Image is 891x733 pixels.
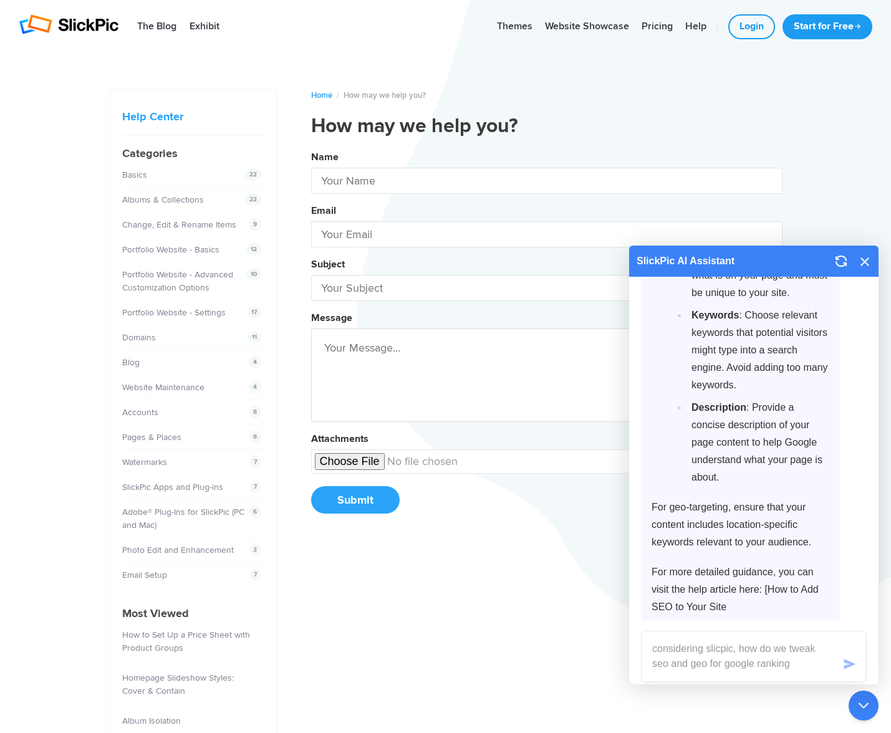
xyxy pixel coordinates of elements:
span: 7 [249,568,261,581]
span: 11 [248,331,261,343]
a: Blog [122,357,140,368]
span: 22 [245,193,261,206]
a: Photo Edit and Enhancement [122,545,234,555]
span: 12 [246,243,261,256]
a: Portfolio Website - Settings [122,307,226,318]
h1: How may we help you? [311,114,783,139]
a: Domains [122,332,156,343]
button: NameEmailSubjectMessageAttachmentsSubmit [311,146,783,527]
span: 4 [249,356,261,368]
span: 7 [249,481,261,493]
a: Home [311,90,332,100]
input: Your Name [311,168,783,194]
label: Message [311,312,352,324]
a: Portfolio Website - Advanced Customization Options [122,269,233,293]
a: Watermarks [122,457,167,467]
a: How to Set Up a Price Sheet with Product Groups [122,630,250,653]
label: Name [311,151,339,163]
span: 8 [249,406,261,418]
span: 22 [245,168,261,181]
a: Change, Edit & Rename Items [122,219,236,230]
a: SlickPic Apps and Plug-ins [122,482,223,492]
input: Your Email [311,221,783,247]
a: Portfolio Website - Basics [122,244,219,255]
label: Email [311,204,336,217]
span: 17 [247,306,261,319]
h4: Categories [122,145,264,162]
a: Homepage Slideshow Styles: Cover & Contain [122,673,234,696]
span: 7 [249,456,261,468]
label: Attachments [311,433,368,445]
a: Accounts [122,407,158,418]
a: Albums & Collections [122,194,204,205]
input: Your Subject [311,275,783,301]
input: undefined [311,449,783,474]
a: Website Maintenance [122,382,205,393]
a: Basics [122,170,147,180]
span: 9 [249,218,261,231]
h4: Most Viewed [122,605,264,622]
a: Email Setup [122,570,167,580]
span: 8 [249,431,261,443]
a: Adobe® Plug-Ins for SlickPic (PC and Mac) [122,507,244,530]
span: 6 [249,505,261,518]
button: Submit [311,486,400,514]
span: 10 [246,268,261,280]
label: Subject [311,258,345,271]
span: 3 [249,544,261,556]
span: / [337,90,339,100]
a: Help Center [122,110,183,123]
span: 4 [249,381,261,393]
span: How may we help you? [344,90,426,100]
a: Pages & Places [122,432,181,443]
a: Album Isolation [122,716,181,726]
